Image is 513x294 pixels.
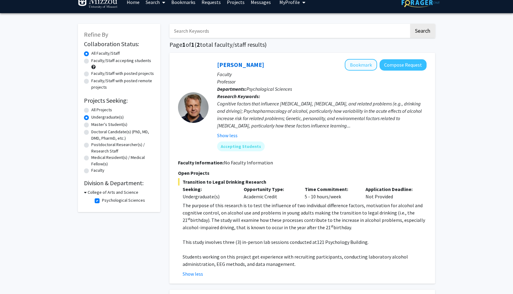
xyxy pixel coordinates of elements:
p: Opportunity Type: [244,186,296,193]
button: Compose Request to Denis McCarthy [380,59,427,71]
h1: Page of ( total faculty/staff results) [169,41,435,48]
h2: Projects Seeking: [84,97,154,104]
sup: st [331,224,333,228]
iframe: Chat [5,266,26,289]
p: Open Projects [178,169,427,177]
label: Faculty/Staff accepting students [91,57,151,64]
p: Faculty [217,71,427,78]
h2: Division & Department: [84,179,154,187]
p: Time Commitment: [305,186,357,193]
h3: College of Arts and Science [88,189,138,196]
span: birthday). The study will examine how these processes contribute to the increase in alcohol probl... [183,217,425,230]
div: Cognitive factors that influence [MEDICAL_DATA], [MEDICAL_DATA], and related problems (e.g., drin... [217,100,427,129]
button: Add Denis McCarthy to Bookmarks [345,59,377,71]
p: Seeking: [183,186,235,193]
div: 5 - 10 hours/week [300,186,361,200]
button: Search [410,24,435,38]
div: Not Provided [361,186,422,200]
span: 1 [191,41,195,48]
label: Doctoral Candidate(s) (PhD, MD, DMD, PharmD, etc.) [91,129,154,141]
span: No Faculty Information [224,160,273,166]
div: Undergraduate(s) [183,193,235,200]
label: Undergraduate(s) [91,114,124,120]
p: 121 Psychology Building. [183,238,427,246]
b: Research Keywords: [217,93,260,99]
p: Application Deadline: [366,186,417,193]
span: Psychological Sciences [246,86,292,92]
span: Refine By [84,31,108,38]
div: Academic Credit [239,186,300,200]
label: Psychological Sciences [102,197,145,204]
p: Students working on this project get experience with recruiting participants, conducting laborato... [183,253,427,268]
label: Faculty/Staff with posted remote projects [91,78,154,90]
label: Faculty [91,167,104,174]
label: All Faculty/Staff [91,50,120,57]
button: Show less [217,132,238,139]
mat-chip: Accepting Students [217,141,265,151]
p: Professor [217,78,427,85]
label: Faculty/Staff with posted projects [91,70,154,77]
span: 1 [182,41,186,48]
label: Medical Resident(s) / Medical Fellow(s) [91,154,154,167]
span: 2 [197,41,200,48]
span: Transition to Legal Drinking Research [178,178,427,186]
label: Master's Student(s) [91,121,127,128]
b: Faculty Information: [178,160,224,166]
label: Postdoctoral Researcher(s) / Research Staff [91,141,154,154]
a: [PERSON_NAME] [217,61,264,68]
h2: Collaboration Status: [84,40,154,48]
span: birthday. [333,224,352,230]
span: The purpose of this research is to test the influence of two individual difference factors, motiv... [183,202,423,223]
b: Departments: [217,86,246,92]
button: Show less [183,270,203,277]
label: All Projects [91,107,112,113]
span: This study involves three (3) in-person lab sessions conducted at [183,239,317,245]
input: Search Keywords [169,24,409,38]
sup: st [187,216,190,221]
